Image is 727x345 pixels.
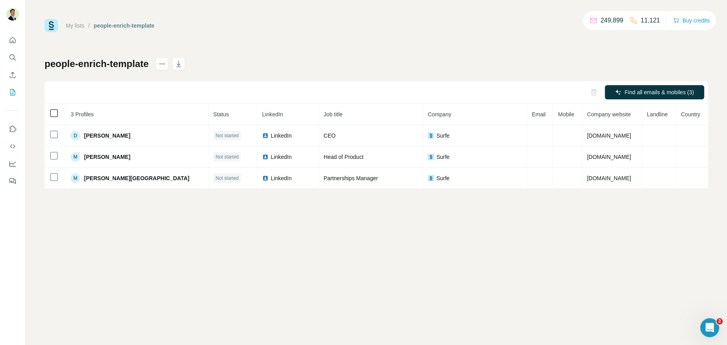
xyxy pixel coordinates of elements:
button: actions [156,58,168,70]
div: D [71,131,80,140]
h1: people-enrich-template [45,58,149,70]
img: LinkedIn logo [262,132,268,139]
span: [PERSON_NAME][GEOGRAPHIC_DATA] [84,174,189,182]
span: Company website [587,111,631,117]
span: LinkedIn [262,111,283,117]
button: Use Surfe API [6,139,19,153]
span: [PERSON_NAME] [84,153,130,161]
div: people-enrich-template [94,22,155,30]
div: M [71,152,80,162]
span: LinkedIn [271,174,292,182]
span: Company [428,111,451,117]
span: LinkedIn [271,153,292,161]
span: [DOMAIN_NAME] [587,175,631,181]
p: 249,899 [600,16,623,25]
img: LinkedIn logo [262,175,268,181]
span: Find all emails & mobiles (3) [624,88,694,96]
img: LinkedIn logo [262,154,268,160]
span: Mobile [558,111,574,117]
button: Use Surfe on LinkedIn [6,122,19,136]
span: Surfe [436,174,449,182]
li: / [88,22,90,30]
img: Avatar [6,8,19,21]
span: Landline [647,111,668,117]
button: Quick start [6,33,19,47]
span: [DOMAIN_NAME] [587,132,631,139]
span: Head of Product [324,154,363,160]
button: Find all emails & mobiles (3) [605,85,704,99]
img: company-logo [428,175,434,181]
span: CEO [324,132,336,139]
button: My lists [6,85,19,99]
img: Surfe Logo [45,19,58,32]
a: My lists [66,22,84,29]
span: Status [213,111,229,117]
div: M [71,173,80,183]
span: LinkedIn [271,132,292,140]
span: 2 [716,318,723,324]
button: Enrich CSV [6,68,19,82]
span: Not started [216,175,239,182]
span: Email [532,111,546,117]
span: Job title [324,111,343,117]
span: Not started [216,132,239,139]
span: Partnerships Manager [324,175,378,181]
img: company-logo [428,154,434,160]
button: Buy credits [673,15,710,26]
button: Feedback [6,174,19,188]
img: company-logo [428,132,434,139]
button: Dashboard [6,157,19,171]
span: [PERSON_NAME] [84,132,130,140]
span: Not started [216,153,239,160]
span: Country [681,111,700,117]
button: Search [6,50,19,65]
span: [DOMAIN_NAME] [587,154,631,160]
span: 3 Profiles [71,111,93,117]
span: Surfe [436,153,449,161]
span: Surfe [436,132,449,140]
iframe: Intercom live chat [700,318,719,337]
p: 11,121 [641,16,660,25]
